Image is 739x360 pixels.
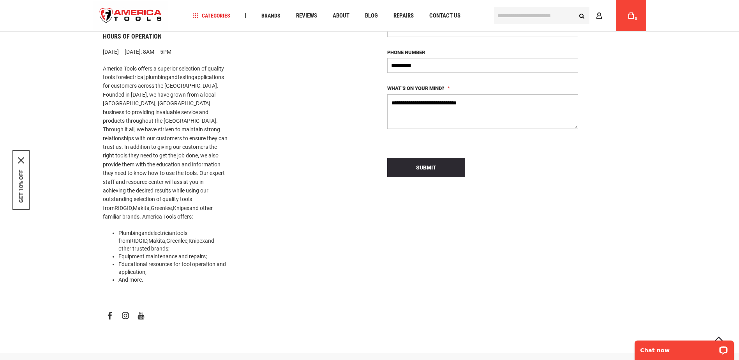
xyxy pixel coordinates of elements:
iframe: LiveChat chat widget [630,335,739,360]
span: Brands [261,13,280,18]
span: Phone Number [387,49,425,55]
a: store logo [93,1,169,30]
a: Knipex [189,238,205,244]
a: Equipment maintenance and repairs [118,253,206,259]
a: Plumbing [118,230,141,236]
li: And more. [118,276,228,284]
span: Blog [365,13,378,19]
span: Submit [416,164,436,171]
a: Blog [362,11,381,21]
h6: Hours of Operation [103,33,228,40]
span: About [333,13,349,19]
a: RIDGID [115,205,132,211]
a: Knipex [173,205,189,211]
li: Educational resources for tool operation and application; [118,260,228,276]
a: Reviews [293,11,321,21]
span: Contact Us [429,13,460,19]
button: Submit [387,158,465,177]
a: Makita [148,238,165,244]
a: electrical [123,74,145,80]
span: Categories [193,13,230,18]
img: America Tools [93,1,169,30]
button: Search [575,8,589,23]
li: and tools from , , , and other trusted brands; [118,229,228,252]
a: electrician [151,230,175,236]
span: Reviews [296,13,317,19]
a: About [329,11,353,21]
a: Greenlee [151,205,172,211]
svg: close icon [18,157,24,164]
a: Greenlee [166,238,187,244]
a: Repairs [390,11,417,21]
span: Repairs [393,13,414,19]
a: Makita [133,205,150,211]
button: Close [18,157,24,164]
a: Categories [189,11,234,21]
span: What’s on your mind? [387,85,444,91]
a: plumbing [146,74,168,80]
p: America Tools offers a superior selection of quality tools for , and applications for customers a... [103,64,228,221]
a: Contact Us [426,11,464,21]
span: 0 [635,17,637,21]
p: [DATE] – [DATE]: 8AM – 5PM [103,48,228,56]
a: testing [178,74,194,80]
a: RIDGID [130,238,147,244]
li: ; [118,252,228,260]
button: GET 10% OFF [18,170,24,203]
a: Brands [258,11,284,21]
